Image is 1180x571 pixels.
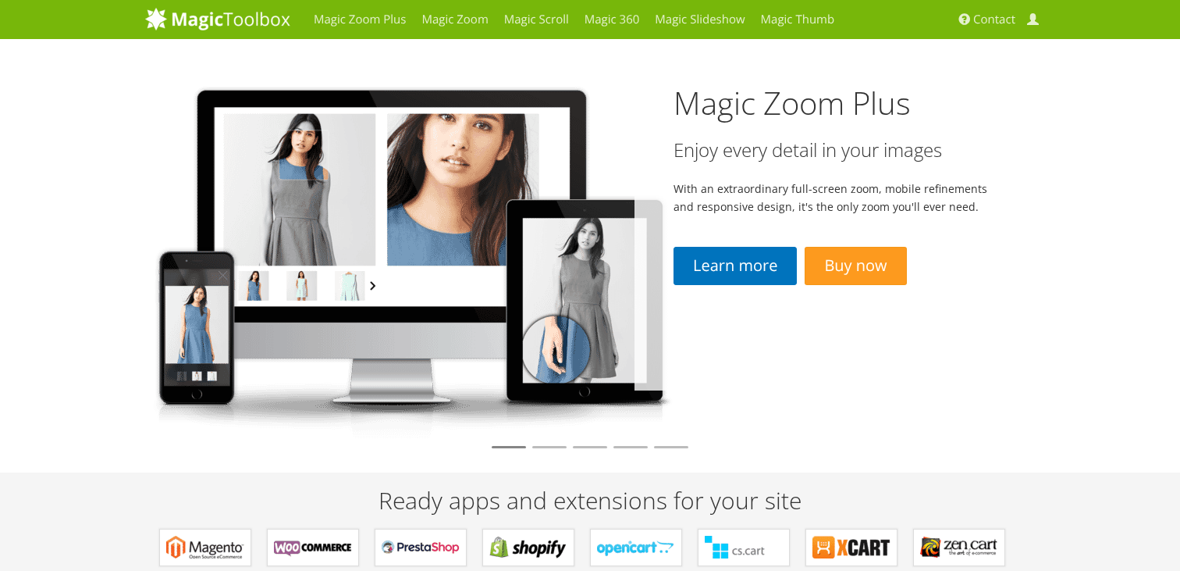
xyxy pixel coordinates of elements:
span: Contact [973,12,1015,27]
a: Magic Zoom Plus [674,81,911,124]
b: Extensions for Magento [166,536,244,559]
h3: Enjoy every detail in your images [674,140,996,160]
h2: Ready apps and extensions for your site [145,487,1035,513]
b: Apps for Shopify [489,536,567,559]
a: Plugins for WooCommerce [267,529,359,566]
a: Plugins for Zen Cart [913,529,1005,566]
a: Modules for PrestaShop [375,529,467,566]
a: Modules for X-Cart [805,529,897,566]
a: Add-ons for CS-Cart [698,529,790,566]
a: Buy now [805,247,906,285]
a: Modules for OpenCart [590,529,682,566]
img: MagicToolbox.com - Image tools for your website [145,7,290,30]
b: Plugins for WooCommerce [274,536,352,559]
p: With an extraordinary full-screen zoom, mobile refinements and responsive design, it's the only z... [674,180,996,216]
a: Learn more [674,247,797,285]
b: Plugins for Zen Cart [920,536,998,559]
img: magiczoomplus2-tablet.png [145,74,674,439]
a: Apps for Shopify [482,529,574,566]
b: Add-ons for CS-Cart [705,536,783,559]
a: Extensions for Magento [159,529,251,566]
b: Modules for X-Cart [812,536,890,559]
b: Modules for OpenCart [597,536,675,559]
b: Modules for PrestaShop [382,536,460,559]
